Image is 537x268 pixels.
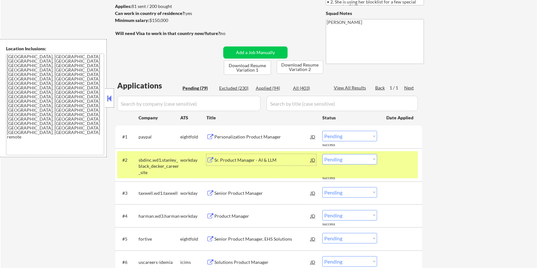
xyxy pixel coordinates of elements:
strong: Applies: [115,4,132,9]
strong: Will need Visa to work in that country now/future?: [115,31,221,36]
div: JD [310,154,316,166]
div: harman.wd3.harman [139,213,180,219]
div: #6 [122,259,133,265]
button: Add a Job Manually [223,46,288,59]
div: Personalization Product Manager [214,134,311,140]
div: fortive [139,236,180,242]
div: Excluded (230) [219,85,251,91]
div: Solutions Product Manager [214,259,311,265]
div: Applications [117,82,180,89]
div: #3 [122,190,133,196]
div: Product Manager [214,213,311,219]
strong: Can work in country of residence?: [115,11,186,16]
div: Senior Product Manager [214,190,311,196]
div: Sr. Product Manager - AI & LLM [214,157,311,163]
div: All (403) [293,85,325,91]
div: icims [180,259,206,265]
div: paypal [139,134,180,140]
div: workday [180,213,206,219]
div: Next [404,85,414,91]
div: JD [310,187,316,199]
div: #1 [122,134,133,140]
div: taxwell.wd1.taxwell [139,190,180,196]
div: Title [206,115,316,121]
div: Squad Notes [326,10,424,17]
div: Location Inclusions: [6,46,104,52]
div: workday [180,190,206,196]
div: eightfold [180,236,206,242]
div: Pending (79) [183,85,214,91]
div: uscareers-idemia [139,259,180,265]
div: no [220,30,239,37]
div: #4 [122,213,133,219]
div: success [322,222,348,227]
div: success [322,142,348,148]
div: Status [322,112,377,123]
div: Company [139,115,180,121]
div: eightfold [180,134,206,140]
div: Back [375,85,385,91]
div: yes [115,10,219,17]
div: $150,000 [115,17,221,24]
div: JD [310,233,316,244]
button: Download Resume Variation 2 [277,60,323,74]
div: #2 [122,157,133,163]
div: #5 [122,236,133,242]
div: 81 sent / 200 bought [115,3,221,10]
div: 1 / 1 [390,85,404,91]
button: Download Resume Variation 1 [224,60,271,75]
div: JD [310,210,316,222]
input: Search by company (case sensitive) [117,96,261,111]
div: sbdinc.wd1.stanley_black_decker_career_site [139,157,180,176]
input: Search by title (case sensitive) [267,96,418,111]
div: workday [180,157,206,163]
div: ATS [180,115,206,121]
div: Senior Product Manager, EHS Solutions [214,236,311,242]
strong: Minimum salary: [115,18,149,23]
div: Date Applied [386,115,414,121]
div: JD [310,256,316,268]
div: success [322,175,348,181]
div: JD [310,131,316,142]
div: View All Results [334,85,368,91]
div: Applied (94) [256,85,288,91]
